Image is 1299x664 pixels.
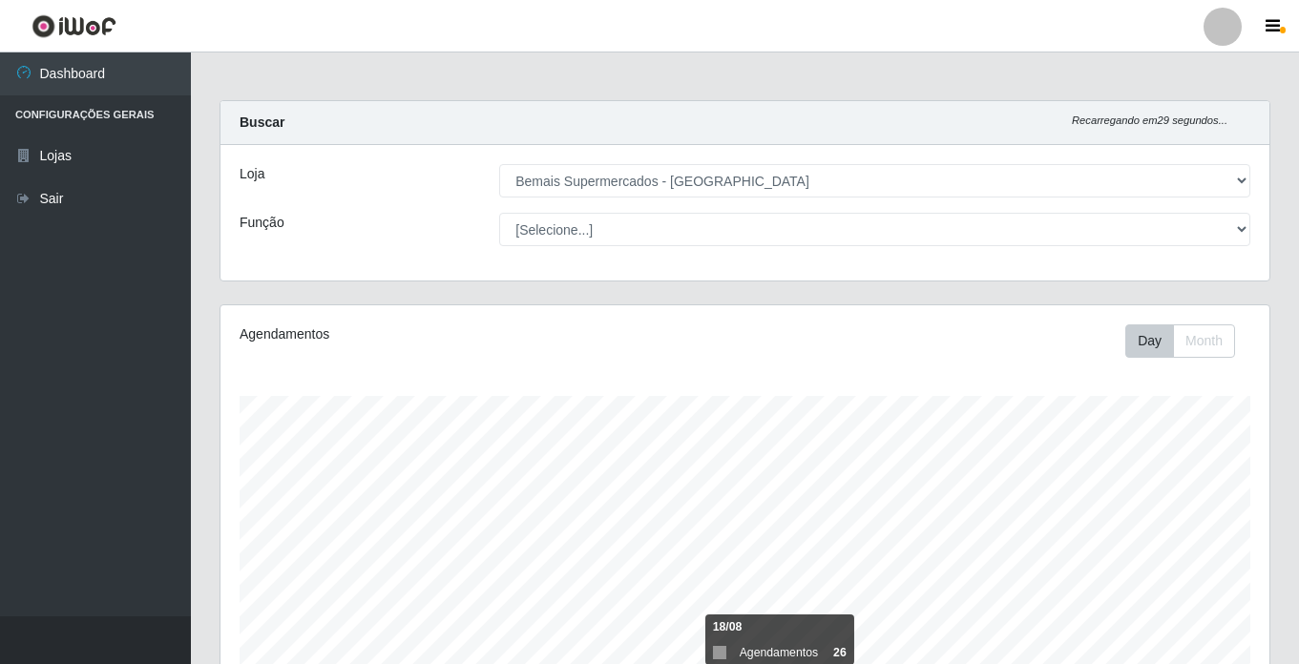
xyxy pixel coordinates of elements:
label: Função [240,213,284,233]
div: Agendamentos [240,324,644,344]
div: First group [1125,324,1235,358]
label: Loja [240,164,264,184]
i: Recarregando em 29 segundos... [1072,114,1227,126]
div: Toolbar with button groups [1125,324,1250,358]
strong: Buscar [240,114,284,130]
button: Month [1173,324,1235,358]
button: Day [1125,324,1174,358]
img: CoreUI Logo [31,14,116,38]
